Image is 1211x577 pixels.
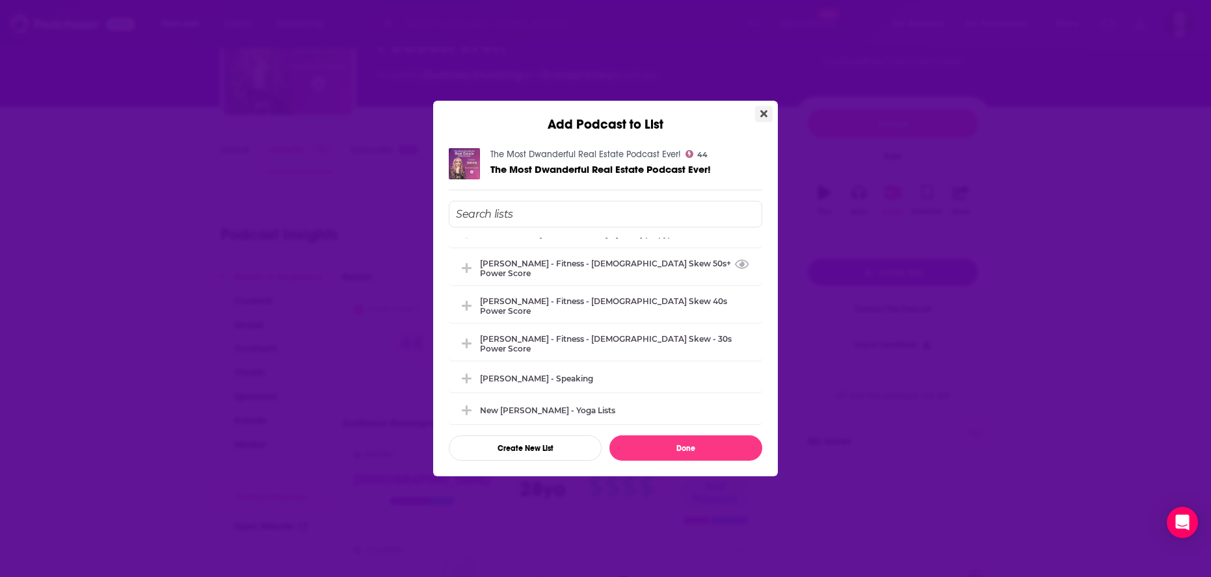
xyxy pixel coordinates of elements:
span: The Most Dwanderful Real Estate Podcast Ever! [490,163,711,175]
div: Niki Sims - Fitness - Female Skew - 30s Power Score [449,326,762,361]
div: [PERSON_NAME] - Fitness - [DEMOGRAPHIC_DATA] Skew 50s+ Power Score [480,259,754,278]
span: 44 [697,152,708,158]
div: Add Podcast To List [449,201,762,461]
button: Close [755,106,773,122]
div: New [PERSON_NAME] - Yoga Lists [480,405,615,415]
div: Add Podcast to List [433,101,778,133]
input: Search lists [449,201,762,227]
a: 44 [685,150,708,158]
button: Done [609,435,762,461]
div: [PERSON_NAME] - Speaking [480,374,593,383]
a: The Most Dwanderful Real Estate Podcast Ever! [490,149,680,160]
div: [PERSON_NAME] - Fitness - [DEMOGRAPHIC_DATA] Skew - 30s Power Score [480,334,754,353]
button: View Link [531,276,539,277]
img: The Most Dwanderful Real Estate Podcast Ever! [449,148,480,179]
div: New Bob Cirino - Yoga Lists [449,396,762,424]
div: Cam Beaudoin - Speaking [449,364,762,392]
div: Open Intercom Messenger [1167,507,1198,538]
a: The Most Dwanderful Real Estate Podcast Ever! [490,164,711,175]
div: Niki Sims - Fitness - Female Skew 50s+ Power Score [449,251,762,285]
div: [PERSON_NAME] - Fitness - [DEMOGRAPHIC_DATA] Skew 40s Power Score [480,296,754,316]
div: Niki Sims - Fitness - Female Skew 40s Power Score [449,288,762,323]
button: Create New List [449,435,602,461]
